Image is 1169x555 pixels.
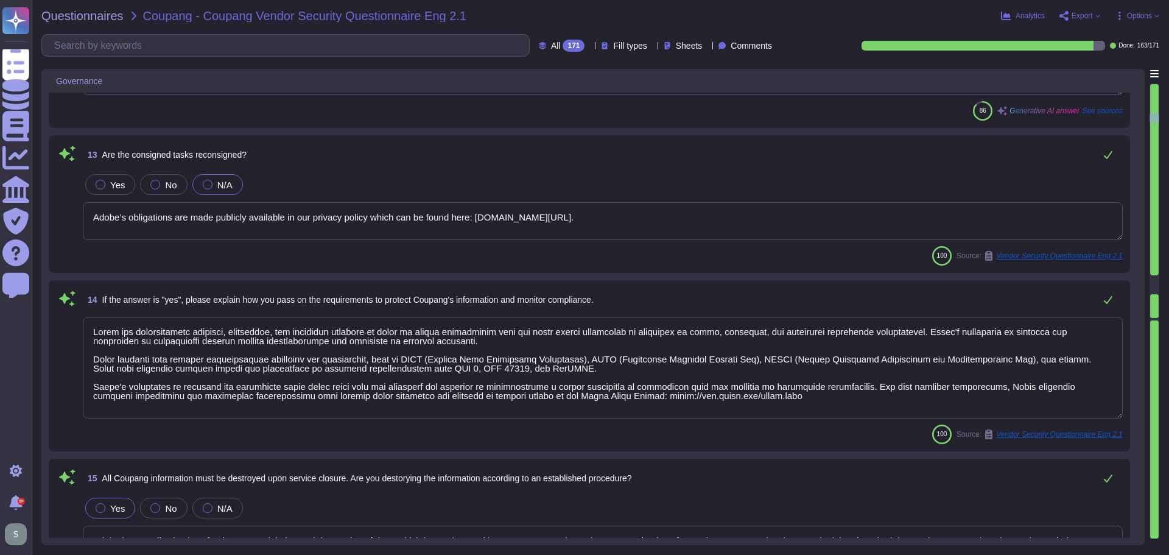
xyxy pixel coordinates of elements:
span: Source: [957,251,1123,261]
div: 9+ [18,498,25,505]
span: 163 / 171 [1137,43,1159,49]
span: All Coupang information must be destroyed upon service closure. Are you destorying the informatio... [102,473,632,483]
span: See sources [1082,107,1123,115]
button: user [2,521,35,548]
button: Analytics [1001,11,1045,21]
span: Are the consigned tasks reconsigned? [102,150,247,160]
input: Search by keywords [48,35,529,56]
span: N/A [217,180,233,190]
span: All [551,41,561,50]
span: If the answer is "yes", please explain how you pass on the requirements to protect Coupang's info... [102,295,594,305]
span: Vendor Security Questionnaire Eng 2.1 [996,252,1123,260]
span: Done: [1118,43,1135,49]
span: Sheets [676,41,703,50]
span: Fill types [613,41,647,50]
span: Comments [731,41,772,50]
textarea: Adobe’s obligations are made publicly available in our privacy policy which can be found here: [D... [83,202,1123,240]
span: Export [1072,12,1093,19]
span: 100 [937,252,947,259]
div: 171 [563,40,584,52]
span: Options [1127,12,1152,19]
span: N/A [217,503,233,514]
span: Source: [957,430,1123,439]
span: Yes [110,180,125,190]
span: 15 [83,474,97,483]
span: Governance [56,77,102,85]
span: 86 [980,107,986,114]
span: Questionnaires [41,10,124,22]
span: 13 [83,150,97,159]
span: No [165,503,177,514]
img: user [5,523,27,545]
span: 14 [83,295,97,304]
span: Coupang - Coupang Vendor Security Questionnaire Eng 2.1 [143,10,466,22]
span: 100 [937,431,947,437]
textarea: Lorem ips dolorsitametc adipisci, elitseddoe, tem incididun utlabore et dolor ma aliqua enimadmin... [83,317,1123,419]
span: Generative AI answer [1009,107,1079,115]
span: No [165,180,177,190]
span: Vendor Security Questionnaire Eng 2.1 [996,431,1123,438]
span: Analytics [1016,12,1045,19]
span: Yes [110,503,125,514]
